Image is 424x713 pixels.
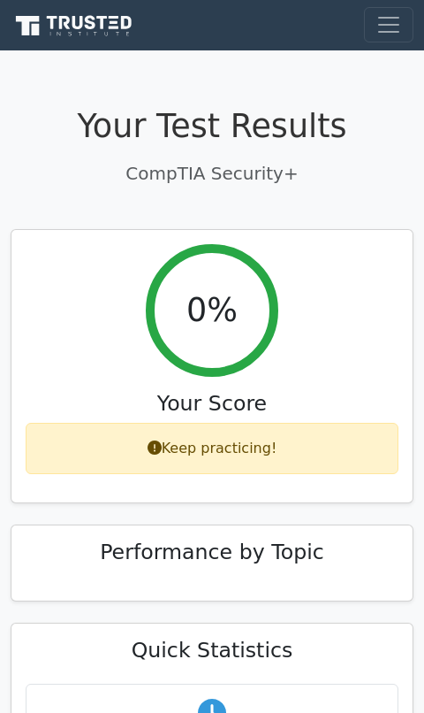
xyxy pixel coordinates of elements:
h1: Your Test Results [11,107,413,146]
h3: Your Score [26,391,398,416]
p: CompTIA Security+ [11,160,413,187]
h3: Quick Statistics [26,638,398,663]
div: Keep practicing! [26,423,398,474]
h3: Performance by Topic [26,540,398,564]
button: Toggle navigation [364,7,413,42]
h2: 0% [186,291,238,330]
